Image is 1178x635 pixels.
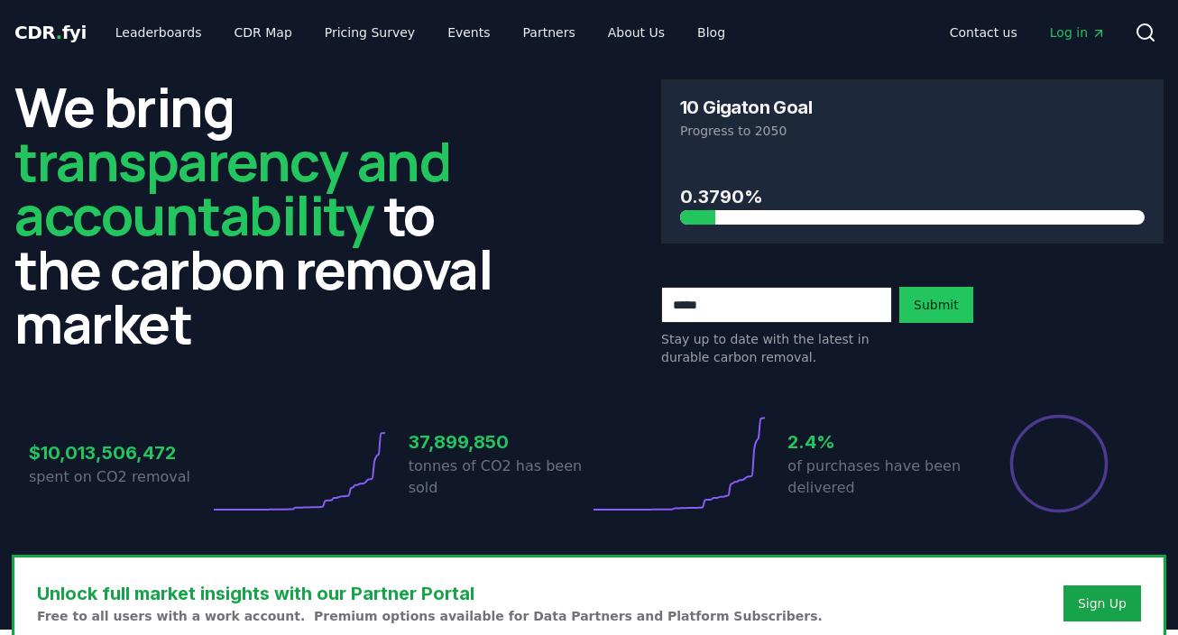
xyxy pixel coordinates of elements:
[220,16,307,49] a: CDR Map
[14,20,87,45] a: CDR.fyi
[310,16,429,49] a: Pricing Survey
[29,439,209,466] h3: $10,013,506,472
[1035,16,1120,49] a: Log in
[1050,23,1106,41] span: Log in
[787,428,968,456] h3: 2.4%
[14,79,517,350] h2: We bring to the carbon removal market
[409,428,589,456] h3: 37,899,850
[1078,594,1127,612] a: Sign Up
[683,16,740,49] a: Blog
[29,466,209,488] p: spent on CO2 removal
[680,98,812,116] h3: 10 Gigaton Goal
[935,16,1120,49] nav: Main
[1008,413,1109,514] div: Percentage of sales delivered
[594,16,679,49] a: About Us
[37,607,823,625] p: Free to all users with a work account. Premium options available for Data Partners and Platform S...
[14,22,87,43] span: CDR fyi
[787,456,968,499] p: of purchases have been delivered
[101,16,740,49] nav: Main
[37,580,823,607] h3: Unlock full market insights with our Partner Portal
[509,16,590,49] a: Partners
[661,330,892,366] p: Stay up to date with the latest in durable carbon removal.
[101,16,216,49] a: Leaderboards
[899,287,973,323] button: Submit
[1063,585,1141,621] button: Sign Up
[680,183,1145,210] h3: 0.3790%
[56,22,62,43] span: .
[14,124,450,252] span: transparency and accountability
[935,16,1032,49] a: Contact us
[409,456,589,499] p: tonnes of CO2 has been sold
[433,16,504,49] a: Events
[680,122,1145,140] p: Progress to 2050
